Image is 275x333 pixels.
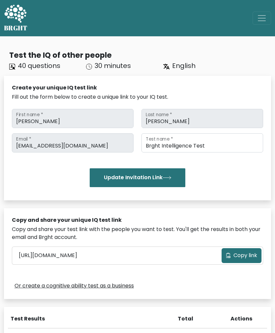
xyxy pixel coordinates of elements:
[230,315,267,323] div: Actions
[90,168,185,187] button: Update Invitation Link
[95,61,131,70] span: 30 minutes
[11,315,156,323] div: Test Results
[18,61,60,70] span: 40 questions
[15,282,134,290] a: Or create a cognitive ability test as a business
[222,248,261,263] button: Copy link
[172,61,196,70] span: English
[141,133,263,152] input: Test name
[253,12,271,25] button: Toggle navigation
[9,50,271,61] div: Test the IQ of other people
[12,84,263,92] div: Create your unique IQ test link
[12,133,134,152] input: Email
[12,216,263,224] div: Copy and share your unique IQ test link
[4,24,28,32] h5: BRGHT
[12,109,134,128] input: First name
[141,109,263,128] input: Last name
[233,251,257,259] span: Copy link
[4,3,28,34] a: BRGHT
[164,315,193,323] div: Total
[12,225,263,241] div: Copy and share your test link with the people you want to test. You'll get the results in both yo...
[12,93,263,101] div: Fill out the form below to create a unique link to your IQ test.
